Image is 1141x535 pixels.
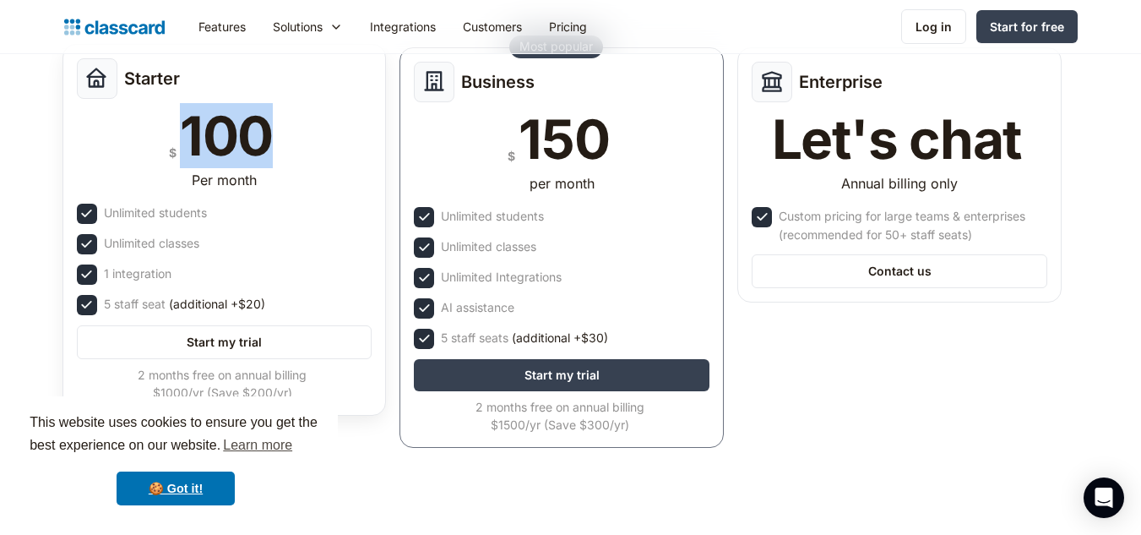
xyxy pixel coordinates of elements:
a: Contact us [752,254,1047,288]
a: Features [185,8,259,46]
h2: Starter [124,68,180,89]
div: Unlimited classes [441,237,536,256]
div: 2 months free on annual billing $1500/yr (Save $300/yr) [414,398,706,434]
div: Open Intercom Messenger [1084,478,1124,518]
div: Unlimited students [104,204,207,222]
div: 5 staff seat [104,295,265,314]
div: Unlimited students [441,207,544,226]
div: Start for free [990,18,1064,35]
div: AI assistance [441,298,514,317]
h2: Business [461,72,535,92]
div: 150 [519,112,609,167]
div: Solutions [259,8,356,46]
h2: Enterprise [799,72,883,92]
div: Unlimited classes [104,234,199,253]
a: Start for free [976,10,1078,43]
div: cookieconsent [14,396,338,521]
a: Start my trial [77,325,372,359]
div: $ [508,145,515,167]
div: Log in [916,18,952,35]
span: (additional +$30) [512,329,608,347]
a: Pricing [535,8,600,46]
div: Per month [192,170,257,190]
a: Log in [901,9,966,44]
div: Solutions [273,18,323,35]
div: Custom pricing for large teams & enterprises (recommended for 50+ staff seats) [779,207,1044,244]
div: 2 months free on annual billing $1000/yr (Save $200/yr) [77,366,369,401]
span: (additional +$20) [169,295,265,314]
div: per month [530,173,595,194]
div: Annual billing only [841,173,958,194]
a: home [64,15,165,39]
span: This website uses cookies to ensure you get the best experience on our website. [30,412,322,458]
div: 100 [180,109,273,163]
div: $ [169,142,177,163]
a: Integrations [356,8,449,46]
div: Let's chat [772,112,1022,167]
div: 1 integration [104,265,171,283]
div: Unlimited Integrations [441,268,562,287]
a: Customers [449,8,535,46]
a: Start my trial [414,359,709,391]
a: dismiss cookie message [117,472,235,505]
a: learn more about cookies [220,433,295,458]
div: 5 staff seats [441,329,608,347]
